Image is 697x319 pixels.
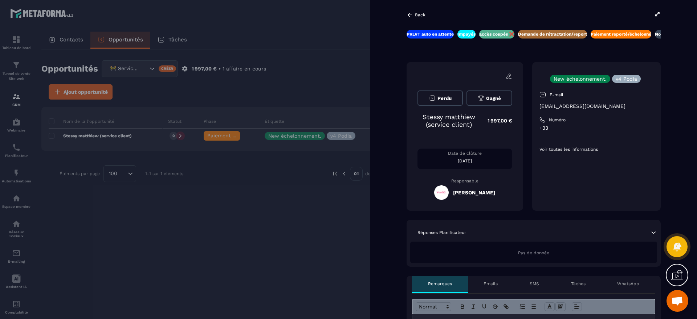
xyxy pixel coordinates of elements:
p: Emails [484,281,498,287]
p: 1 997,00 € [480,114,512,128]
span: Perdu [437,96,452,101]
p: SMS [530,281,539,287]
button: Perdu [417,90,463,106]
p: PRLVT auto en attente [407,31,454,37]
p: Numéro [549,117,566,123]
p: +33 [539,125,653,132]
h5: [PERSON_NAME] [453,190,495,195]
p: Stessy matthiew (service client) [417,113,480,128]
p: [EMAIL_ADDRESS][DOMAIN_NAME] [539,103,653,110]
p: New échelonnement. [554,76,607,81]
p: Voir toutes les informations [539,146,653,152]
p: Date de clôture [417,150,512,156]
p: Responsable [417,178,512,183]
p: E-mail [550,92,563,98]
p: Remarques [428,281,452,287]
p: WhatsApp [617,281,639,287]
button: Gagné [466,90,512,106]
div: Ouvrir le chat [667,290,688,312]
p: Back [415,12,425,17]
p: Nouveaux [655,31,676,37]
p: [DATE] [417,158,512,164]
p: Demande de rétractation/report [518,31,587,37]
p: Tâches [571,281,586,287]
p: Impayés [457,31,476,37]
span: Pas de donnée [518,250,549,255]
p: accès coupés ❌ [479,31,514,37]
p: Réponses Planificateur [417,230,466,235]
p: Paiement reporté/échelonné [591,31,651,37]
span: Gagné [486,96,501,101]
p: v4 Podia [616,76,637,81]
